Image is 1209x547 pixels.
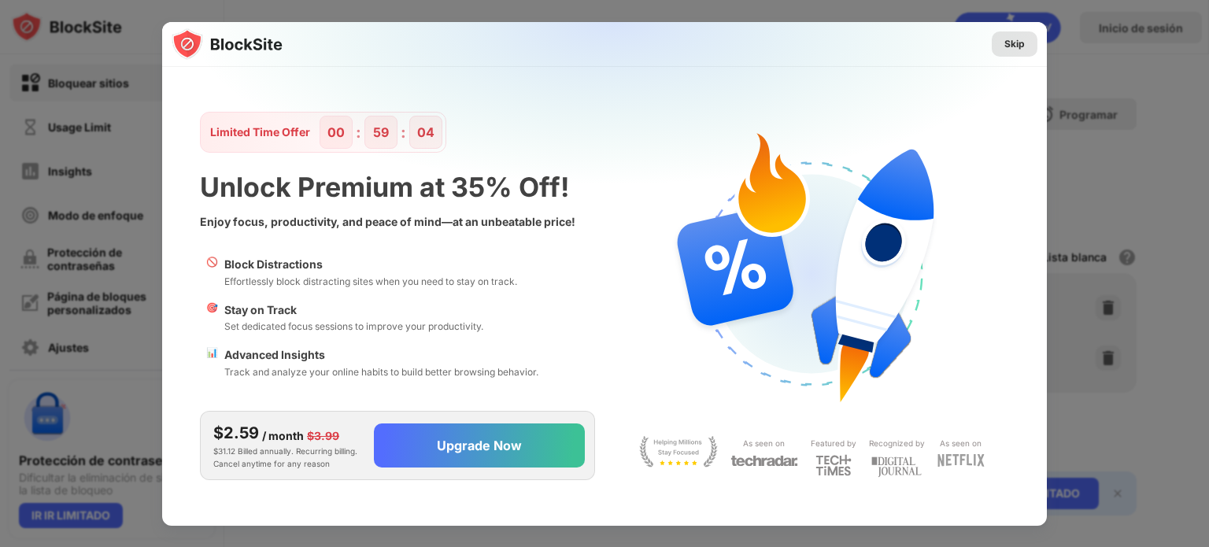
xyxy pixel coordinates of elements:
img: light-digital-journal.svg [871,454,922,480]
img: light-netflix.svg [937,454,985,467]
div: As seen on [743,436,785,451]
div: / month [262,427,304,445]
div: As seen on [940,436,982,451]
img: light-techradar.svg [730,454,798,468]
img: gradient.svg [172,22,1056,334]
div: Track and analyze your online habits to build better browsing behavior. [224,364,538,379]
div: Recognized by [869,436,925,451]
div: Featured by [811,436,856,451]
div: $3.99 [307,427,339,445]
div: Skip [1004,36,1025,52]
img: light-stay-focus.svg [639,436,718,468]
div: Advanced Insights [224,346,538,364]
div: 📊 [206,346,218,379]
div: $2.59 [213,421,259,445]
div: $31.12 Billed annually. Recurring billing. Cancel anytime for any reason [213,421,361,470]
div: Upgrade Now [437,438,522,453]
img: light-techtimes.svg [815,454,852,476]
